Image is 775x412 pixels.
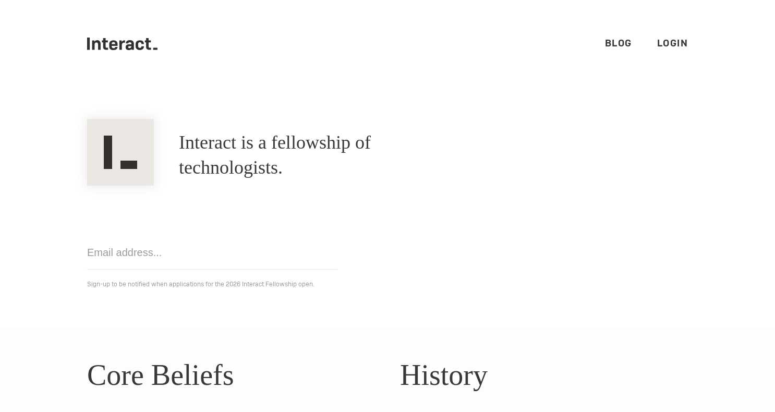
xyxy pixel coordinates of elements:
input: Email address... [87,236,337,270]
a: Blog [605,37,632,49]
a: Login [657,37,688,49]
img: Interact Logo [87,119,154,186]
h2: Core Beliefs [87,353,375,397]
p: Sign-up to be notified when applications for the 2026 Interact Fellowship open. [87,278,688,290]
h2: History [400,353,688,397]
h1: Interact is a fellowship of technologists. [179,130,461,180]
